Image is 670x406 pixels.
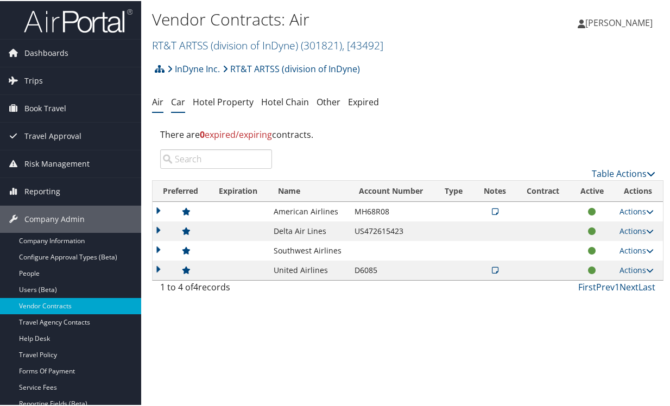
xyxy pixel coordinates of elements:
[193,95,254,107] a: Hotel Property
[193,280,198,292] span: 4
[268,220,349,240] td: Delta Air Lines
[153,180,209,201] th: Preferred: activate to sort column ascending
[24,94,66,121] span: Book Travel
[160,280,272,298] div: 1 to 4 of records
[200,128,205,139] strong: 0
[620,264,654,274] a: Actions
[639,280,655,292] a: Last
[473,180,516,201] th: Notes: activate to sort column ascending
[268,240,349,259] td: Southwest Airlines
[223,57,360,79] a: RT&T ARTSS (division of InDyne)
[317,95,340,107] a: Other
[261,95,309,107] a: Hotel Chain
[620,244,654,255] a: Actions
[349,259,435,279] td: D6085
[349,180,435,201] th: Account Number: activate to sort column ascending
[24,205,85,232] span: Company Admin
[578,280,596,292] a: First
[160,148,272,168] input: Search
[171,95,185,107] a: Car
[301,37,342,52] span: ( 301821 )
[570,180,614,201] th: Active: activate to sort column ascending
[342,37,383,52] span: , [ 43492 ]
[592,167,655,179] a: Table Actions
[348,95,379,107] a: Expired
[620,205,654,215] a: Actions
[152,7,493,30] h1: Vendor Contracts: Air
[167,57,220,79] a: InDyne Inc.
[24,177,60,204] span: Reporting
[620,225,654,235] a: Actions
[152,119,663,148] div: There are contracts.
[24,149,90,176] span: Risk Management
[585,16,653,28] span: [PERSON_NAME]
[614,180,663,201] th: Actions
[152,37,383,52] a: RT&T ARTSS (division of InDyne)
[620,280,639,292] a: Next
[516,180,570,201] th: Contract: activate to sort column ascending
[24,122,81,149] span: Travel Approval
[349,220,435,240] td: US472615423
[268,201,349,220] td: American Airlines
[24,66,43,93] span: Trips
[268,180,349,201] th: Name: activate to sort column descending
[200,128,272,139] span: expired/expiring
[578,5,663,38] a: [PERSON_NAME]
[24,39,68,66] span: Dashboards
[349,201,435,220] td: MH68R08
[435,180,473,201] th: Type: activate to sort column ascending
[596,280,615,292] a: Prev
[209,180,269,201] th: Expiration: activate to sort column ascending
[152,95,163,107] a: Air
[268,259,349,279] td: United Airlines
[615,280,620,292] a: 1
[24,7,132,33] img: airportal-logo.png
